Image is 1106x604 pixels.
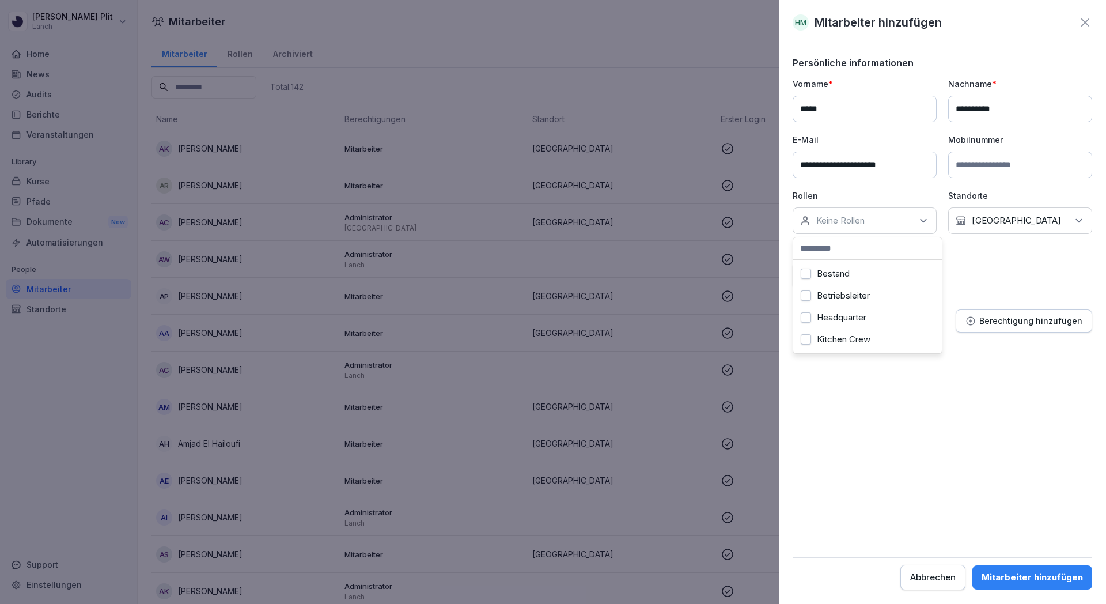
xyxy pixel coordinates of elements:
[793,190,937,202] p: Rollen
[793,134,937,146] p: E-Mail
[817,269,850,279] label: Bestand
[910,571,956,584] div: Abbrechen
[815,14,942,31] p: Mitarbeiter hinzufügen
[816,215,865,226] p: Keine Rollen
[817,312,866,323] label: Headquarter
[793,57,1092,69] p: Persönliche informationen
[956,309,1092,333] button: Berechtigung hinzufügen
[979,316,1082,326] p: Berechtigung hinzufügen
[793,14,809,31] div: HM
[793,78,937,90] p: Vorname
[948,78,1092,90] p: Nachname
[900,565,965,590] button: Abbrechen
[972,565,1092,590] button: Mitarbeiter hinzufügen
[817,290,870,301] label: Betriebsleiter
[982,571,1083,584] div: Mitarbeiter hinzufügen
[817,334,870,345] label: Kitchen Crew
[948,190,1092,202] p: Standorte
[972,215,1061,226] p: [GEOGRAPHIC_DATA]
[948,134,1092,146] p: Mobilnummer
